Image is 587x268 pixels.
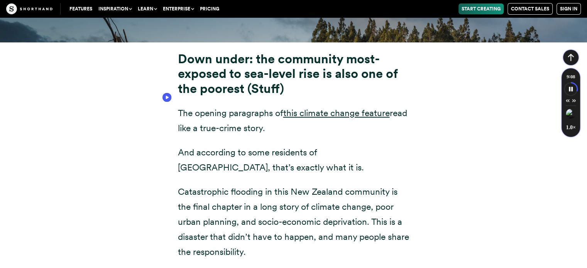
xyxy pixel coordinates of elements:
p: Catastrophic flooding in this New Zealand community is the final chapter in a long story of clima... [178,184,409,260]
a: this climate change feature [283,108,390,118]
img: The Craft [6,3,52,14]
strong: Down under: the community most-exposed to sea-level rise is also one of the poorest (Stuff) [178,51,398,96]
button: Learn [135,3,160,14]
button: Inspiration [95,3,135,14]
p: The opening paragraphs of read like a true-crime story. [178,106,409,136]
a: Pricing [197,3,222,14]
button: Enterprise [160,3,197,14]
a: Contact Sales [507,3,553,15]
a: Features [66,3,95,14]
a: Sign in [557,3,581,15]
p: And according to some residents of [GEOGRAPHIC_DATA], that’s exactly what it is. [178,145,409,175]
a: Start Creating [458,3,504,14]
